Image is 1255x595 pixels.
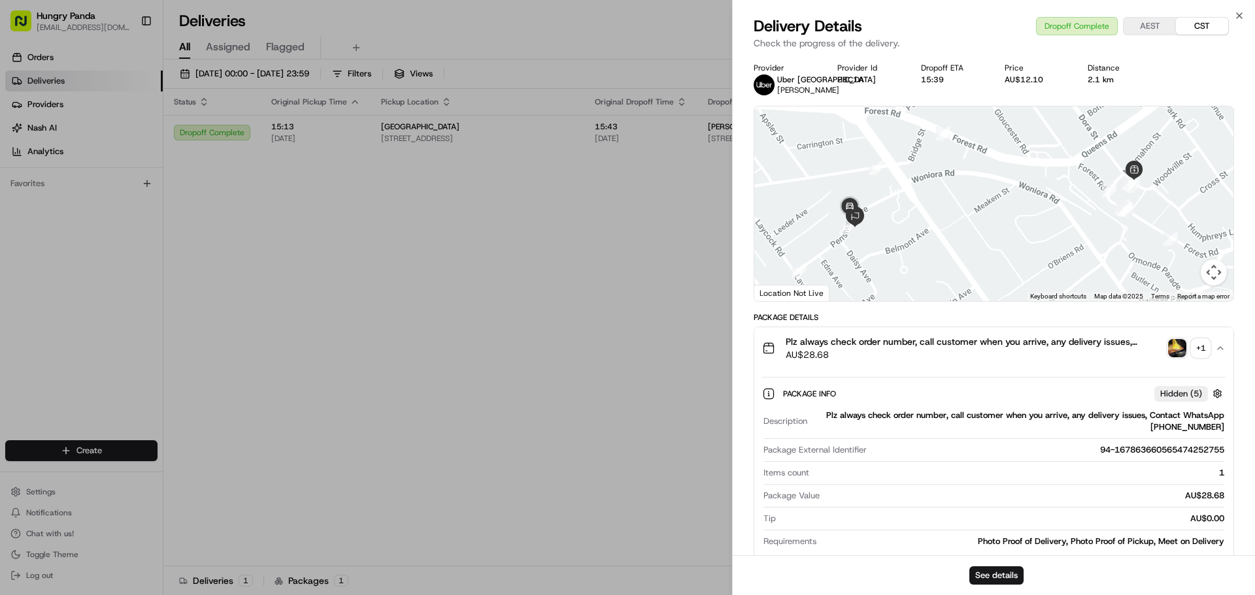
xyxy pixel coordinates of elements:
button: AEST [1124,18,1176,35]
span: Uber [GEOGRAPHIC_DATA] [777,74,876,85]
div: 2.1 km [1088,74,1150,85]
div: Provider Id [837,63,900,73]
img: photo_proof_of_pickup image [1168,339,1186,357]
span: AU$28.68 [786,348,1163,361]
div: Provider [754,63,816,73]
div: 7 [1118,202,1132,216]
button: 28C1A [837,74,863,85]
span: Requirements [763,536,816,547]
div: + 1 [1192,339,1210,357]
div: AU$0.00 [781,513,1224,524]
a: Terms [1151,293,1169,300]
button: CST [1176,18,1228,35]
div: AU$12.10 [1005,74,1067,85]
div: 4 [1115,200,1129,214]
a: Open this area in Google Maps (opens a new window) [758,284,801,301]
div: 12 [839,220,854,234]
div: Distance [1088,63,1150,73]
span: Package External Identifier [763,444,867,456]
div: 1 [1163,231,1178,246]
div: Location Not Live [754,285,829,301]
span: Plz always check order number, call customer when you arrive, any delivery issues, Contact WhatsA... [786,335,1163,348]
div: 3 [1122,176,1137,190]
div: 2 [1126,178,1140,193]
div: Plz always check order number, call customer when you arrive, any delivery issues, Contact WhatsA... [754,369,1233,571]
button: See details [969,566,1024,585]
div: 5 [1118,202,1133,217]
span: Tip [763,513,776,524]
span: Package Value [763,490,820,502]
div: 15:39 [921,74,984,85]
div: AU$28.68 [825,490,1224,502]
span: Items count [763,467,809,479]
div: 1 [814,467,1224,479]
span: Hidden ( 5 ) [1160,388,1202,400]
div: 94-167863660565474252755 [872,444,1224,456]
button: photo_proof_of_pickup image+1 [1168,339,1210,357]
div: Dropoff ETA [921,63,984,73]
div: Price [1005,63,1067,73]
div: 8 [1102,183,1116,197]
img: Google [758,284,801,301]
span: Package Info [783,389,839,399]
span: Description [763,415,807,427]
span: Map data ©2025 [1094,293,1143,300]
div: 10 [869,161,883,175]
div: Photo Proof of Delivery, Photo Proof of Pickup, Meet on Delivery [822,536,1224,547]
img: uber-new-logo.jpeg [754,74,775,95]
div: 9 [936,126,950,140]
div: Package Details [754,312,1234,323]
button: Hidden (5) [1154,385,1226,402]
div: 11 [792,263,806,278]
p: Check the progress of the delivery. [754,37,1234,50]
button: Keyboard shortcuts [1030,292,1086,301]
span: Delivery Details [754,16,862,37]
button: Map camera controls [1201,259,1227,285]
a: Report a map error [1177,293,1230,300]
div: Plz always check order number, call customer when you arrive, any delivery issues, Contact WhatsA... [812,410,1224,433]
div: 6 [1117,202,1131,216]
span: [PERSON_NAME] [777,85,839,95]
button: Plz always check order number, call customer when you arrive, any delivery issues, Contact WhatsA... [754,327,1233,369]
